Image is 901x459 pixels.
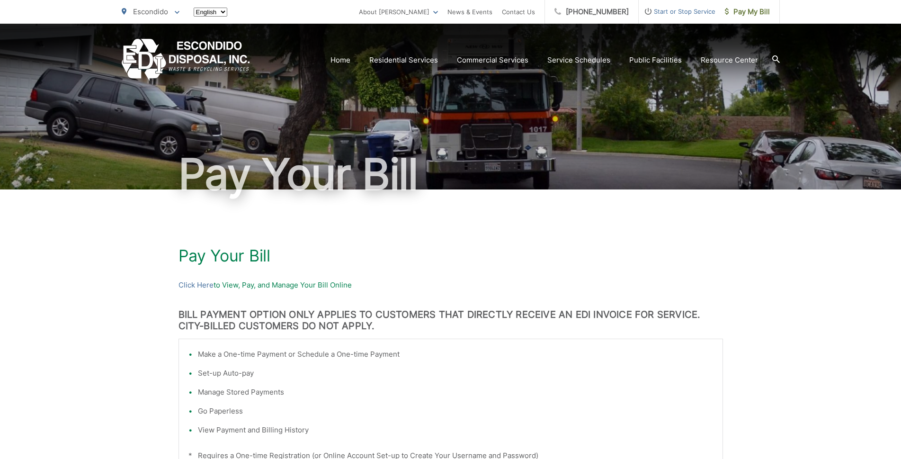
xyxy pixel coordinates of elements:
[447,6,492,18] a: News & Events
[198,349,713,360] li: Make a One-time Payment or Schedule a One-time Payment
[701,54,758,66] a: Resource Center
[122,39,250,81] a: EDCD logo. Return to the homepage.
[502,6,535,18] a: Contact Us
[178,279,723,291] p: to View, Pay, and Manage Your Bill Online
[359,6,438,18] a: About [PERSON_NAME]
[547,54,610,66] a: Service Schedules
[198,424,713,436] li: View Payment and Billing History
[198,368,713,379] li: Set-up Auto-pay
[725,6,770,18] span: Pay My Bill
[629,54,682,66] a: Public Facilities
[198,405,713,417] li: Go Paperless
[178,246,723,265] h1: Pay Your Bill
[178,279,214,291] a: Click Here
[133,7,168,16] span: Escondido
[457,54,528,66] a: Commercial Services
[330,54,350,66] a: Home
[369,54,438,66] a: Residential Services
[198,387,713,398] li: Manage Stored Payments
[178,309,723,332] h3: BILL PAYMENT OPTION ONLY APPLIES TO CUSTOMERS THAT DIRECTLY RECEIVE AN EDI INVOICE FOR SERVICE. C...
[122,151,780,198] h1: Pay Your Bill
[194,8,227,17] select: Select a language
